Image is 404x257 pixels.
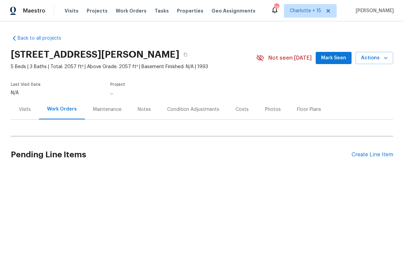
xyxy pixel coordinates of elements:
div: N/A [11,91,41,95]
div: Notes [138,106,151,113]
div: Photos [265,106,281,113]
div: Visits [19,106,31,113]
span: Charlotte + 15 [290,7,321,14]
span: Work Orders [116,7,147,14]
span: Geo Assignments [211,7,255,14]
div: Floor Plans [297,106,321,113]
span: Last Visit Date [11,82,41,86]
span: Not seen [DATE] [268,55,312,61]
button: Mark Seen [316,52,352,64]
h2: [STREET_ADDRESS][PERSON_NAME] [11,51,179,58]
span: Properties [177,7,203,14]
div: Maintenance [93,106,121,113]
span: Visits [65,7,78,14]
div: Costs [235,106,249,113]
span: Maestro [23,7,45,14]
div: 263 [274,4,279,11]
button: Copy Address [179,48,192,61]
div: Create Line Item [352,152,393,158]
span: Tasks [155,8,169,13]
button: Actions [356,52,393,64]
div: Condition Adjustments [167,106,219,113]
span: Project [110,82,125,86]
a: Back to all projects [11,35,76,42]
div: ... [110,91,240,95]
span: 5 Beds | 3 Baths | Total: 2057 ft² | Above Grade: 2057 ft² | Basement Finished: N/A | 1993 [11,63,256,70]
span: Mark Seen [321,54,346,62]
div: Work Orders [47,106,77,113]
span: [PERSON_NAME] [353,7,394,14]
span: Projects [87,7,108,14]
span: Actions [361,54,388,62]
h2: Pending Line Items [11,139,352,171]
